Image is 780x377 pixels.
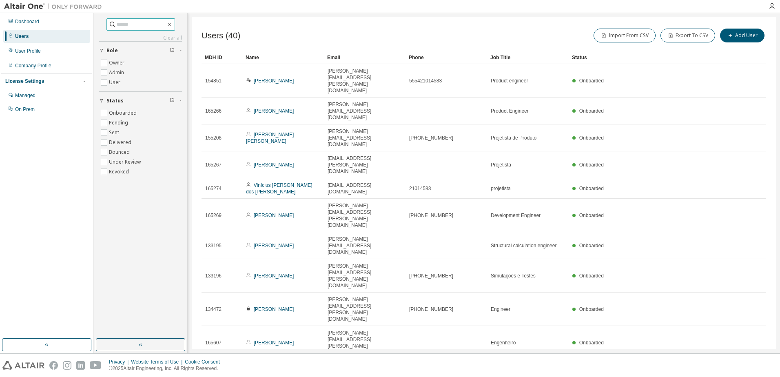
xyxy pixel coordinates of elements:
span: 133195 [205,242,222,249]
span: 555421014583 [409,78,442,84]
div: Company Profile [15,62,51,69]
div: MDH ID [205,51,239,64]
button: Add User [720,29,764,42]
span: 165266 [205,108,222,114]
a: [PERSON_NAME] [254,340,294,346]
button: Role [99,42,182,60]
span: Projetista de Produto [491,135,536,141]
label: Owner [109,58,126,68]
span: Users (40) [202,31,240,40]
span: 154851 [205,78,222,84]
span: Engineer [491,306,510,313]
a: [PERSON_NAME] [254,243,294,248]
span: [PERSON_NAME][EMAIL_ADDRESS][DOMAIN_NAME] [328,128,402,148]
label: Admin [109,68,126,78]
span: [PERSON_NAME][EMAIL_ADDRESS][DOMAIN_NAME] [328,101,402,121]
a: [PERSON_NAME] [PERSON_NAME] [246,132,294,144]
span: [PERSON_NAME][EMAIL_ADDRESS][PERSON_NAME][DOMAIN_NAME] [328,68,402,94]
span: 21014583 [409,185,431,192]
a: [PERSON_NAME] [254,162,294,168]
label: Bounced [109,147,131,157]
img: facebook.svg [49,361,58,370]
span: Status [106,98,124,104]
span: [EMAIL_ADDRESS][DOMAIN_NAME] [328,182,402,195]
span: Role [106,47,118,54]
div: Dashboard [15,18,39,25]
span: [PHONE_NUMBER] [409,212,453,219]
div: Status [572,51,724,64]
div: Managed [15,92,35,99]
span: 165267 [205,162,222,168]
div: Phone [409,51,484,64]
span: [PERSON_NAME][EMAIL_ADDRESS][DOMAIN_NAME] [328,236,402,255]
span: 165274 [205,185,222,192]
label: Sent [109,128,121,137]
span: [PHONE_NUMBER] [409,306,453,313]
div: License Settings [5,78,44,84]
label: User [109,78,122,87]
span: [PERSON_NAME][EMAIL_ADDRESS][PERSON_NAME][DOMAIN_NAME] [328,296,402,322]
span: 155208 [205,135,222,141]
div: Website Terms of Use [131,359,185,365]
label: Revoked [109,167,131,177]
div: Privacy [109,359,131,365]
span: Onboarded [579,340,604,346]
span: Structural calculation engineer [491,242,556,249]
span: Development Engineer [491,212,541,219]
span: Onboarded [579,186,604,191]
span: Clear filter [170,98,175,104]
span: Engenheiro [491,339,516,346]
span: Simulaçoes e Testes [491,273,536,279]
label: Pending [109,118,130,128]
span: Onboarded [579,306,604,312]
button: Status [99,92,182,110]
img: instagram.svg [63,361,71,370]
span: [PERSON_NAME][EMAIL_ADDRESS][PERSON_NAME][DOMAIN_NAME] [328,263,402,289]
a: [PERSON_NAME] [254,78,294,84]
span: Product Engineer [491,108,529,114]
span: [EMAIL_ADDRESS][PERSON_NAME][DOMAIN_NAME] [328,155,402,175]
div: Name [246,51,321,64]
span: 165269 [205,212,222,219]
label: Onboarded [109,108,138,118]
button: Export To CSV [660,29,715,42]
div: User Profile [15,48,41,54]
img: youtube.svg [90,361,102,370]
span: Onboarded [579,243,604,248]
span: [PERSON_NAME][EMAIL_ADDRESS][PERSON_NAME][DOMAIN_NAME] [328,330,402,356]
button: Import From CSV [594,29,656,42]
div: On Prem [15,106,35,113]
span: [PHONE_NUMBER] [409,273,453,279]
a: Clear all [99,35,182,41]
span: Projetista [491,162,511,168]
a: [PERSON_NAME] [254,306,294,312]
span: Onboarded [579,213,604,218]
p: © 2025 Altair Engineering, Inc. All Rights Reserved. [109,365,225,372]
span: Onboarded [579,108,604,114]
span: Onboarded [579,78,604,84]
img: altair_logo.svg [2,361,44,370]
span: Onboarded [579,273,604,279]
a: [PERSON_NAME] [254,213,294,218]
span: 165607 [205,339,222,346]
span: projetista [491,185,511,192]
a: [PERSON_NAME] [254,273,294,279]
span: [PHONE_NUMBER] [409,135,453,141]
span: 134472 [205,306,222,313]
span: Onboarded [579,162,604,168]
div: Email [327,51,402,64]
img: linkedin.svg [76,361,85,370]
span: Clear filter [170,47,175,54]
span: 133196 [205,273,222,279]
div: Job Title [490,51,565,64]
label: Delivered [109,137,133,147]
label: Under Review [109,157,142,167]
div: Users [15,33,29,40]
span: Onboarded [579,135,604,141]
img: Altair One [4,2,106,11]
span: Product engineer [491,78,528,84]
span: [PERSON_NAME][EMAIL_ADDRESS][PERSON_NAME][DOMAIN_NAME] [328,202,402,228]
a: [PERSON_NAME] [254,108,294,114]
a: Vinícius [PERSON_NAME] dos [PERSON_NAME] [246,182,312,195]
div: Cookie Consent [185,359,224,365]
